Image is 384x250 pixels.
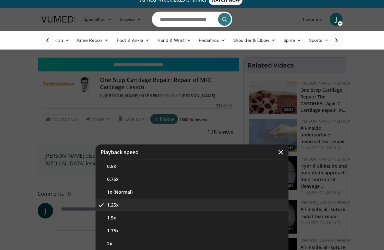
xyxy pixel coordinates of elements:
[229,34,279,47] a: Shoulder & Elbow
[195,34,229,47] a: Pediatrics
[152,12,232,27] input: Search topics, interventions
[305,34,333,47] a: Sports
[73,34,113,47] a: Knee Recon
[299,13,326,26] a: Favorites
[153,34,195,47] a: Hand & Wrist
[330,13,343,26] a: J
[279,34,305,47] a: Spine
[116,13,145,26] a: Browse
[79,13,116,26] a: Specialties
[41,16,76,23] img: VuMedi Logo
[113,34,154,47] a: Foot & Ankle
